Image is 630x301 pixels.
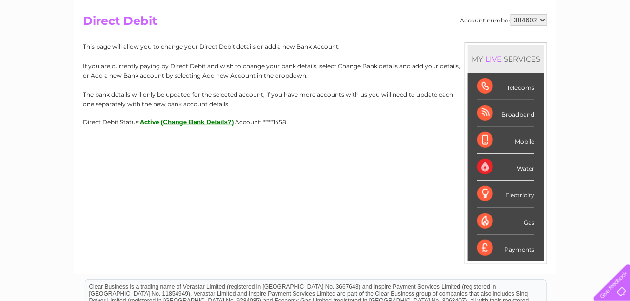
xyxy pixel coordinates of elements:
a: Energy [483,42,504,49]
div: LIVE [483,54,504,64]
p: This page will allow you to change your Direct Debit details or add a new Bank Account. [83,42,547,51]
button: (Change Bank Details?) [161,118,234,126]
p: If you are currently paying by Direct Debit and wish to change your bank details, select Change B... [83,62,547,80]
a: Contact [565,42,589,49]
div: Account number [460,14,547,26]
div: MY SERVICES [468,45,544,73]
span: Active [140,118,159,126]
img: logo.png [22,25,72,55]
a: 0333 014 3131 [446,5,513,17]
a: Log out [598,42,621,49]
div: Clear Business is a trading name of Verastar Limited (registered in [GEOGRAPHIC_DATA] No. 3667643... [85,5,546,47]
p: The bank details will only be updated for the selected account, if you have more accounts with us... [83,90,547,108]
a: Telecoms [510,42,539,49]
h2: Direct Debit [83,14,547,33]
div: Gas [477,208,534,235]
a: Water [458,42,477,49]
div: Electricity [477,181,534,208]
div: Payments [477,235,534,261]
div: Mobile [477,127,534,154]
div: Telecoms [477,73,534,100]
div: Direct Debit Status: [83,118,547,126]
a: Blog [545,42,559,49]
div: Broadband [477,100,534,127]
div: Water [477,154,534,181]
